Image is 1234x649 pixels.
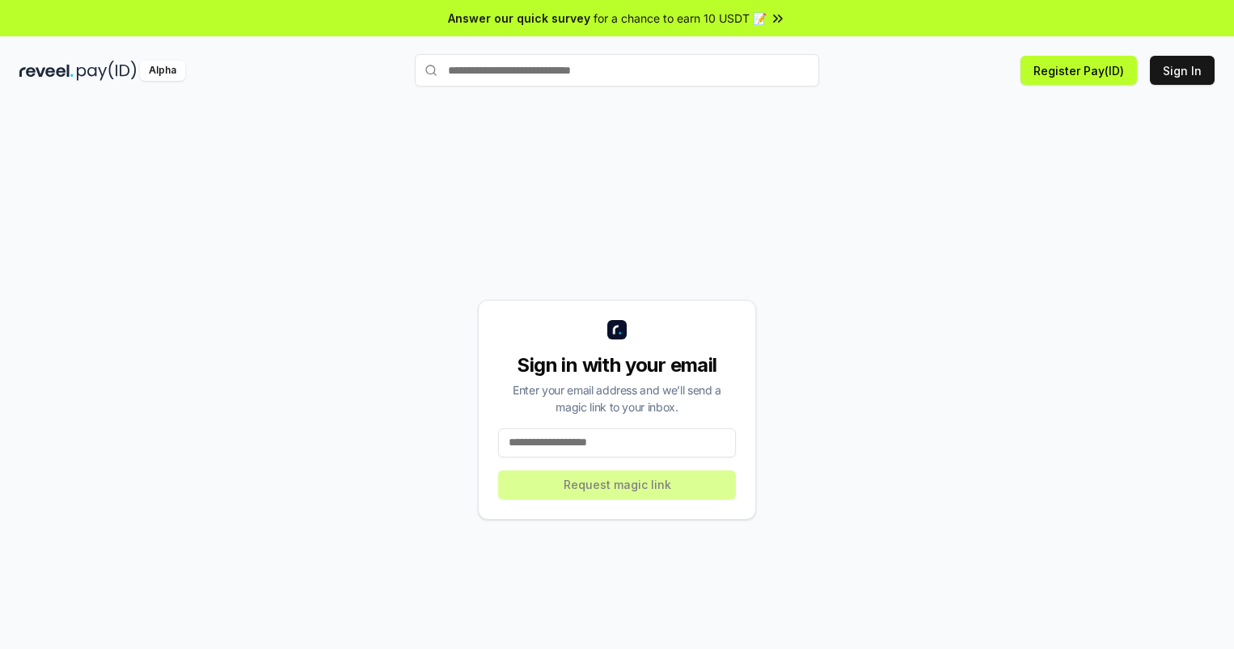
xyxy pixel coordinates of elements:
img: reveel_dark [19,61,74,81]
div: Alpha [140,61,185,81]
span: for a chance to earn 10 USDT 📝 [594,10,767,27]
img: pay_id [77,61,137,81]
span: Answer our quick survey [448,10,590,27]
img: logo_small [607,320,627,339]
button: Sign In [1150,56,1215,85]
button: Register Pay(ID) [1021,56,1137,85]
div: Enter your email address and we’ll send a magic link to your inbox. [498,381,736,415]
div: Sign in with your email [498,352,736,378]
